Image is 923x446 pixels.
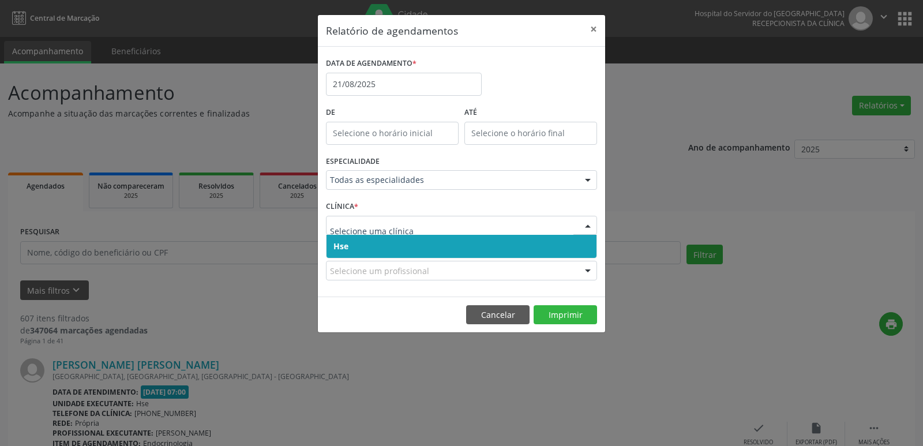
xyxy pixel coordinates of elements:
[330,174,573,186] span: Todas as especialidades
[326,153,380,171] label: ESPECIALIDADE
[333,241,348,252] span: Hse
[326,23,458,38] h5: Relatório de agendamentos
[582,15,605,43] button: Close
[326,104,459,122] label: De
[326,198,358,216] label: CLÍNICA
[464,122,597,145] input: Selecione o horário final
[326,73,482,96] input: Selecione uma data ou intervalo
[326,122,459,145] input: Selecione o horário inicial
[330,220,573,243] input: Selecione uma clínica
[534,305,597,325] button: Imprimir
[326,55,417,73] label: DATA DE AGENDAMENTO
[330,265,429,277] span: Selecione um profissional
[466,305,530,325] button: Cancelar
[464,104,597,122] label: ATÉ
